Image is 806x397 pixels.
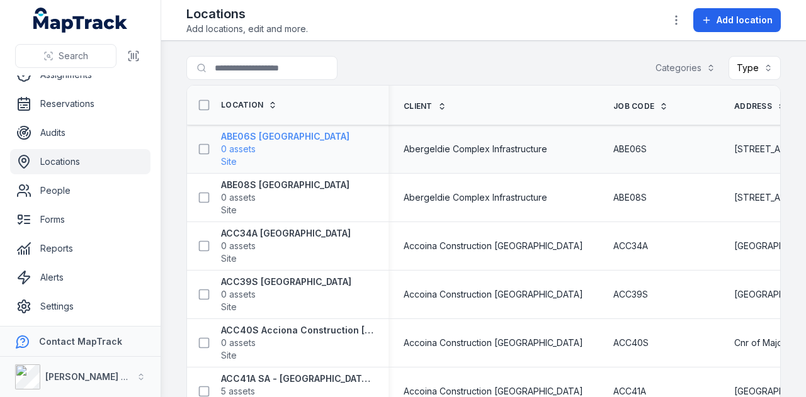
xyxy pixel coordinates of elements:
span: Address [734,101,772,111]
span: ABE08S [613,191,647,204]
span: ACC39S [613,288,648,301]
strong: ACC34A [GEOGRAPHIC_DATA] [221,227,351,240]
a: ACC34A [GEOGRAPHIC_DATA]0 assetsSite [221,227,351,265]
a: ABE06S [GEOGRAPHIC_DATA]0 assetsSite [221,130,349,168]
a: Alerts [10,265,150,290]
strong: ABE08S [GEOGRAPHIC_DATA] [221,179,349,191]
a: ABE08S [GEOGRAPHIC_DATA]0 assetsSite [221,179,349,216]
button: Categories [647,56,724,80]
span: ABE06S [613,143,647,155]
strong: ACC40S Acciona Construction [PERSON_NAME][GEOGRAPHIC_DATA][PERSON_NAME] [221,324,373,337]
a: ACC40S Acciona Construction [PERSON_NAME][GEOGRAPHIC_DATA][PERSON_NAME]0 assetsSite [221,324,373,362]
strong: ABE06S [GEOGRAPHIC_DATA] [221,130,349,143]
span: Site [221,155,237,168]
strong: ACC39S [GEOGRAPHIC_DATA] [221,276,351,288]
a: Reservations [10,91,150,116]
a: People [10,178,150,203]
a: Locations [10,149,150,174]
span: Site [221,349,237,362]
span: Accoina Construction [GEOGRAPHIC_DATA] [404,337,583,349]
span: Add location [717,14,773,26]
button: Search [15,44,116,68]
span: 0 assets [221,240,256,252]
a: Forms [10,207,150,232]
a: Settings [10,294,150,319]
span: Accoina Construction [GEOGRAPHIC_DATA] [404,240,583,252]
span: ACC34A [613,240,648,252]
span: 0 assets [221,337,256,349]
a: MapTrack [33,8,128,33]
button: Add location [693,8,781,32]
span: Site [221,252,237,265]
span: Abergeldie Complex Infrastructure [404,191,547,204]
span: Accoina Construction [GEOGRAPHIC_DATA] [404,288,583,301]
a: Client [404,101,446,111]
a: Job Code [613,101,668,111]
span: Client [404,101,433,111]
span: 0 assets [221,143,256,155]
h2: Locations [186,5,308,23]
span: Location [221,100,263,110]
span: 0 assets [221,191,256,204]
span: ACC40S [613,337,649,349]
span: Add locations, edit and more. [186,23,308,35]
a: ACC39S [GEOGRAPHIC_DATA]0 assetsSite [221,276,351,313]
span: Site [221,301,237,313]
a: Address [734,101,786,111]
strong: [PERSON_NAME] Group [45,371,149,382]
button: Type [729,56,781,80]
a: Reports [10,236,150,261]
strong: Contact MapTrack [39,336,122,347]
span: 0 assets [221,288,256,301]
strong: ACC41A SA - [GEOGRAPHIC_DATA][PERSON_NAME][PERSON_NAME] [221,372,373,385]
span: Abergeldie Complex Infrastructure [404,143,547,155]
span: Job Code [613,101,654,111]
a: Audits [10,120,150,145]
a: Location [221,100,277,110]
span: Site [221,204,237,216]
span: Search [59,50,88,62]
